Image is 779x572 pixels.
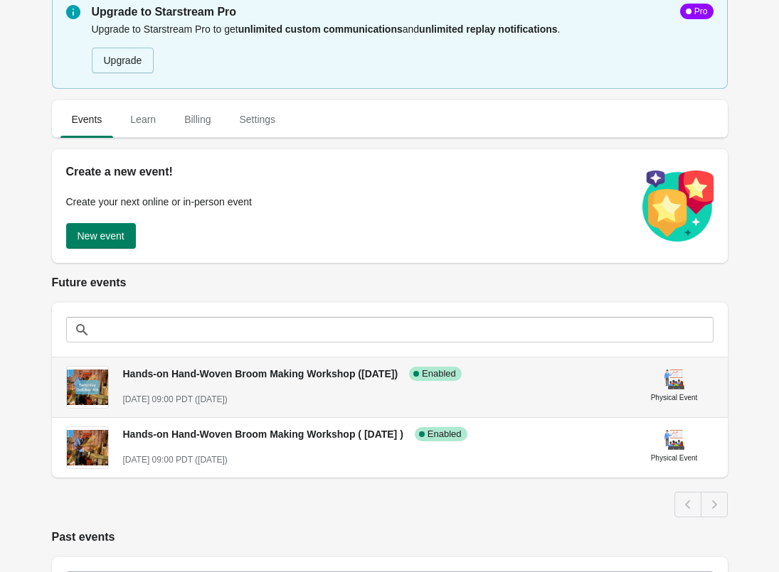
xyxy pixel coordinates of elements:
[651,451,698,465] div: Physical Event
[428,428,462,440] span: Enabled
[663,368,686,391] img: physical-event-845dc57dcf8a37f45bd70f14adde54f6.png
[67,369,108,406] img: Hands-on Hand-Woven Broom Making Workshop (Sat. Oct 4th)
[123,394,228,404] span: [DATE] 09:00 PDT ([DATE])
[66,195,628,209] p: Create your next online or in-person event
[78,230,124,242] span: New event
[67,430,108,466] img: Hands-on Hand-Woven Broom Making Workshop ( Sun. Oct 5th )
[60,107,114,132] span: Events
[52,274,728,291] h2: Future events
[52,529,728,546] h2: Past events
[123,368,398,379] span: Hands-on Hand-Woven Broom Making Workshop ([DATE])
[228,107,287,132] span: Settings
[173,107,222,132] span: Billing
[674,492,728,517] nav: Pagination
[66,163,628,180] h2: Create a new event!
[92,21,714,75] div: Upgrade to Starstream Pro to get and .
[651,391,698,405] div: Physical Event
[422,368,456,379] span: Enabled
[92,48,154,73] button: Upgrade
[663,428,686,451] img: physical-event-845dc57dcf8a37f45bd70f14adde54f6.png
[119,107,167,132] span: Learn
[691,6,708,17] div: Pro
[123,455,228,465] span: [DATE] 09:00 PDT ([DATE])
[123,428,403,440] span: Hands-on Hand-Woven Broom Making Workshop ( [DATE] )
[238,23,403,35] b: unlimited custom communications
[66,223,136,249] button: New event
[419,23,557,35] b: unlimited replay notifications
[92,4,237,21] span: Upgrade to Starstream Pro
